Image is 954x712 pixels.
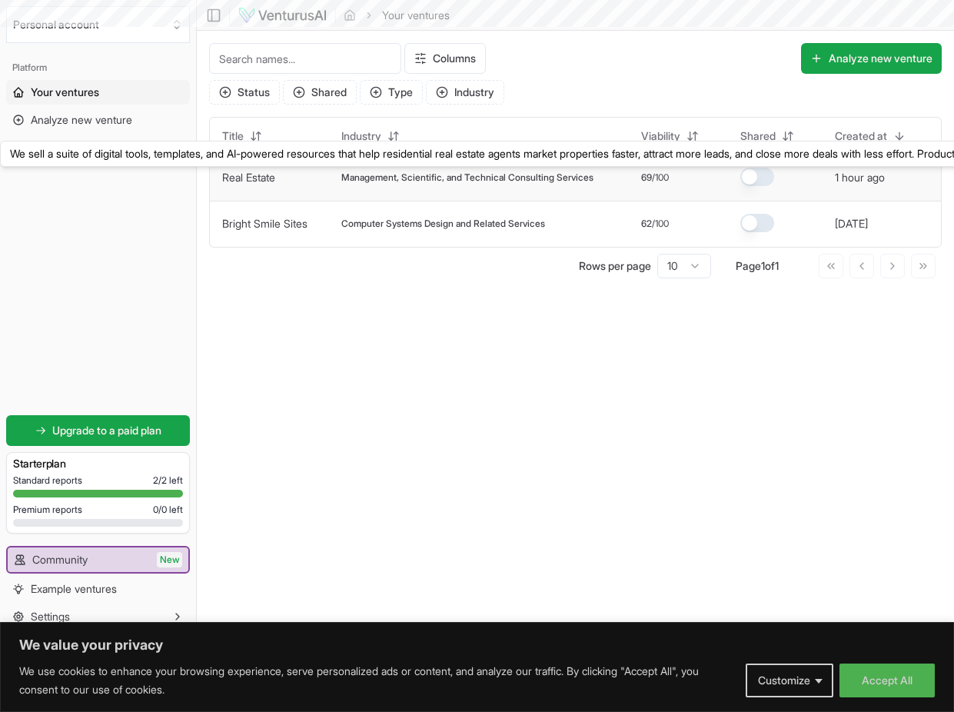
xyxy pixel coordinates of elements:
button: Created at [826,124,915,148]
span: Created at [835,128,887,144]
span: Example ventures [31,581,117,597]
span: New [157,552,182,567]
a: CommunityNew [8,547,188,572]
p: We use cookies to enhance your browsing experience, serve personalized ads or content, and analyz... [19,662,734,699]
button: Industry [426,80,504,105]
a: Example ventures [6,577,190,601]
span: Industry [341,128,381,144]
a: Bright Smile Sites [222,217,307,230]
button: Accept All [839,664,935,697]
button: Shared [283,80,357,105]
span: Viability [641,128,680,144]
span: Computer Systems Design and Related Services [341,218,545,230]
span: 69 [641,171,652,184]
button: Industry [332,124,409,148]
span: Title [222,128,244,144]
span: Shared [740,128,776,144]
h3: Starter plan [13,456,183,471]
button: Status [209,80,280,105]
a: Analyze new venture [6,108,190,132]
span: Management, Scientific, and Technical Consulting Services [341,171,593,184]
span: /100 [652,218,669,230]
button: Bright Smile Sites [222,216,307,231]
button: Type [360,80,423,105]
span: 0 / 0 left [153,504,183,516]
button: Shared [731,124,803,148]
a: Upgrade to a paid plan [6,415,190,446]
p: Rows per page [579,258,651,274]
span: /100 [652,171,669,184]
button: Settings [6,604,190,629]
button: Viability [632,124,708,148]
a: Your ventures [6,80,190,105]
span: of [765,259,775,272]
button: 1 hour ago [835,170,885,185]
span: Community [32,552,88,567]
span: 62 [641,218,652,230]
span: Upgrade to a paid plan [52,423,161,438]
input: Search names... [209,43,401,74]
p: We value your privacy [19,636,935,654]
span: Page [736,259,761,272]
button: Title [213,124,271,148]
button: Real Estate [222,170,275,185]
span: Settings [31,609,70,624]
button: Columns [404,43,486,74]
span: 2 / 2 left [153,474,183,487]
button: Customize [746,664,833,697]
span: 1 [775,259,779,272]
a: Real Estate [222,171,275,184]
div: Platform [6,55,190,80]
button: Analyze new venture [801,43,942,74]
span: 1 [761,259,765,272]
span: Standard reports [13,474,82,487]
span: Premium reports [13,504,82,516]
span: Analyze new venture [31,112,132,128]
button: [DATE] [835,216,868,231]
span: Your ventures [31,85,99,100]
